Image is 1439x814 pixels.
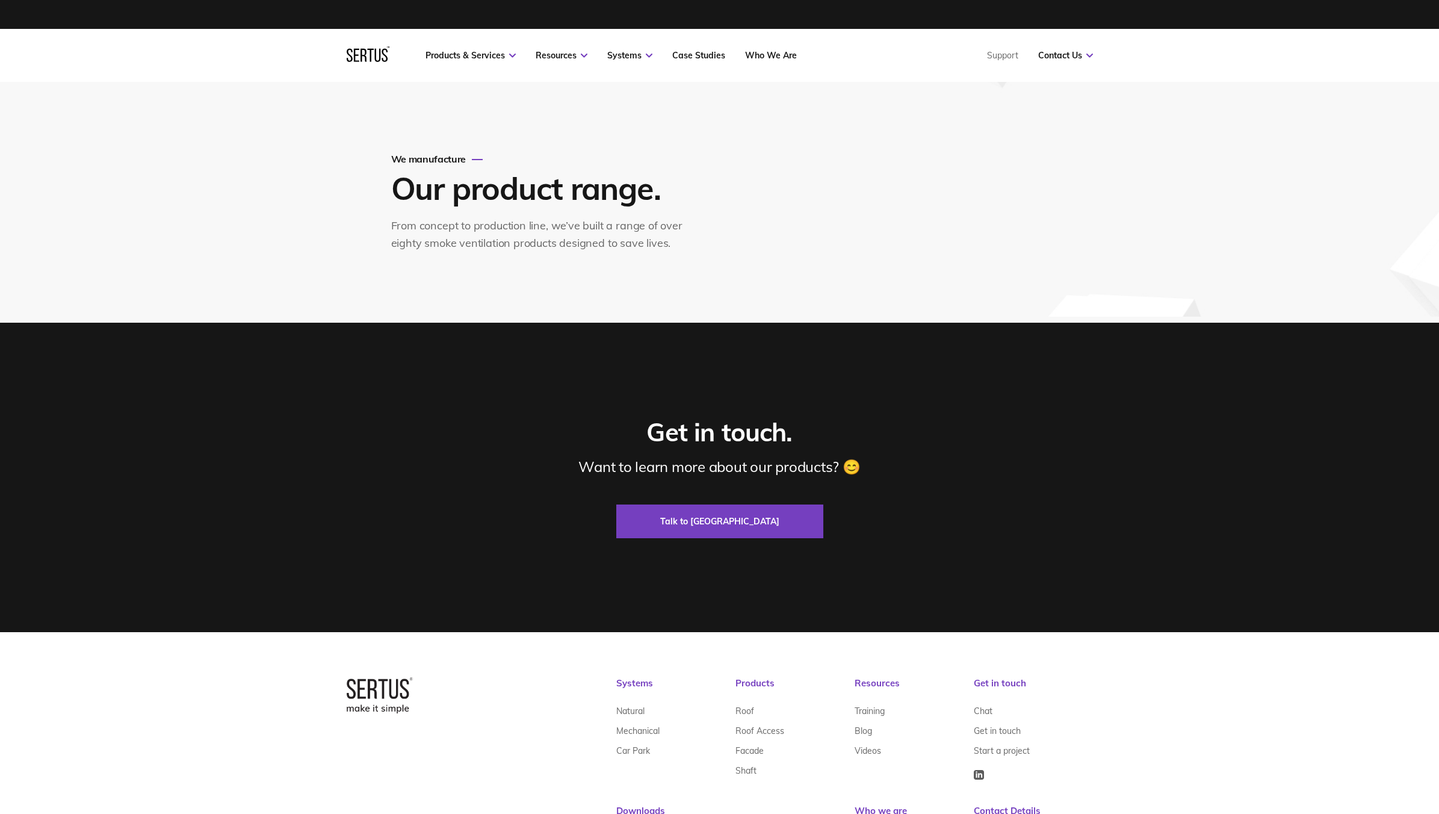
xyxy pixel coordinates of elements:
a: Contact Us [1038,50,1093,61]
a: Resources [536,50,587,61]
a: Car Park [616,741,650,761]
a: Blog [855,721,872,741]
a: Roof [735,701,754,721]
img: Icon [974,770,984,780]
a: Facade [735,741,764,761]
a: Videos [855,741,881,761]
a: Natural [616,701,645,721]
a: Support [987,50,1018,61]
a: Roof Access [735,721,784,741]
div: From concept to production line, we’ve built a range of over eighty smoke ventilation products de... [391,217,695,252]
h1: Our product range. [391,169,692,208]
div: Resources [855,677,974,701]
a: Products & Services [426,50,516,61]
div: Products [735,677,855,701]
a: Mechanical [616,721,660,741]
a: Shaft [735,761,757,781]
div: Want to learn more about our products? 😊 [578,458,860,476]
a: Start a project [974,741,1030,761]
img: logo-box-2bec1e6d7ed5feb70a4f09a85fa1bbdd.png [347,677,413,713]
a: Chat [974,701,992,721]
a: Talk to [GEOGRAPHIC_DATA] [616,505,823,538]
a: Training [855,701,885,721]
div: Get in touch. [646,417,792,449]
div: Systems [616,677,735,701]
a: Case Studies [672,50,725,61]
a: Systems [607,50,652,61]
div: Get in touch [974,677,1093,701]
div: We manufacture [391,153,695,165]
a: Who We Are [745,50,797,61]
a: Get in touch [974,721,1021,741]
